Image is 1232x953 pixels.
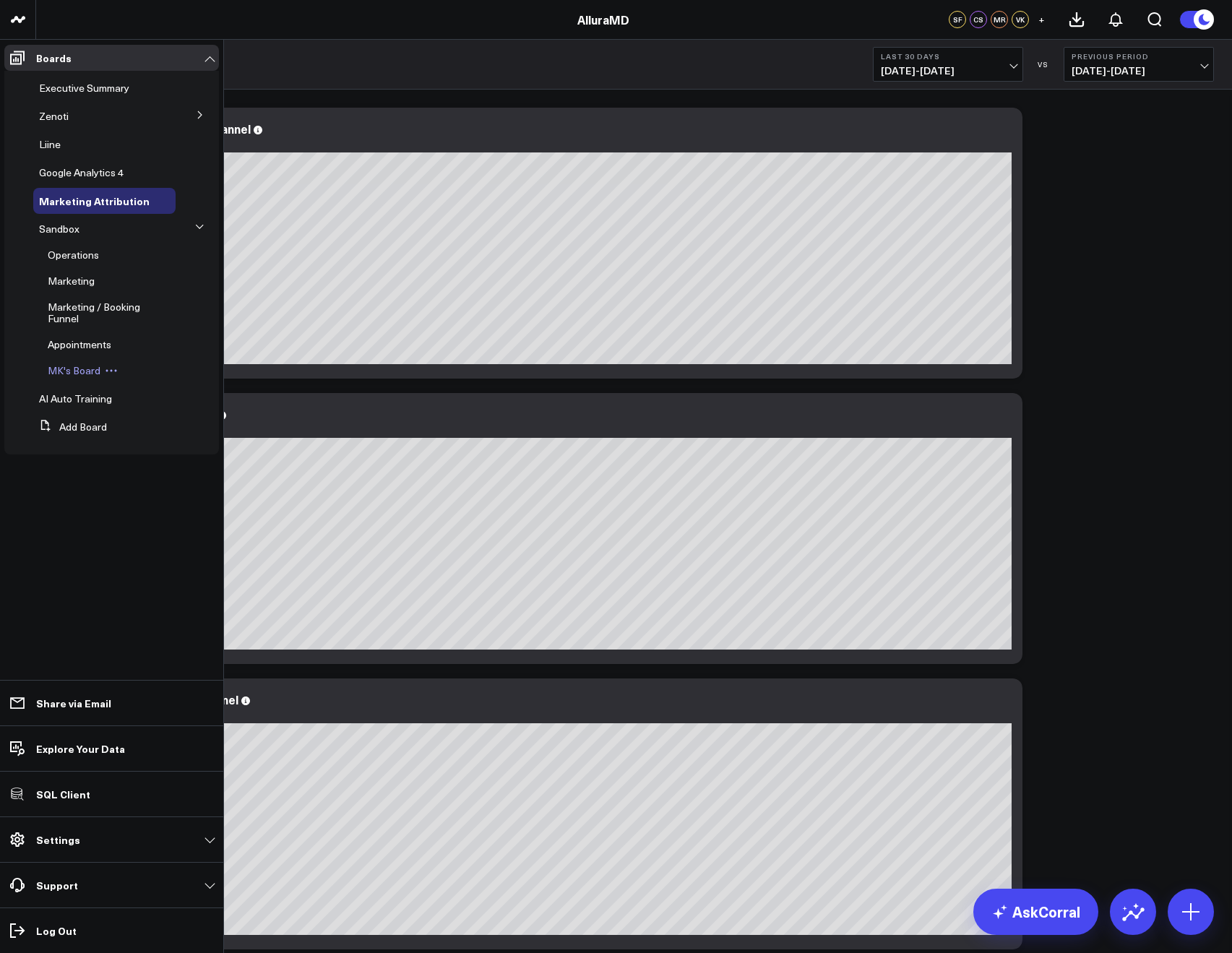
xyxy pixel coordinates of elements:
div: CS [970,11,987,28]
a: Marketing Attribution [39,195,150,207]
span: + [1038,14,1045,25]
span: Operations [48,248,99,262]
a: Appointments [48,339,111,350]
a: AI Auto Training [39,393,112,405]
button: Last 30 Days[DATE]-[DATE] [873,47,1023,82]
a: Executive Summary [39,82,129,94]
a: Marketing / Booking Funnel [48,301,157,324]
span: Marketing Attribution [39,194,150,208]
button: + [1033,11,1050,28]
span: MK's Board [48,363,100,377]
p: Share via Email [36,697,111,709]
a: Operations [48,249,99,261]
a: Log Out [4,918,219,944]
span: [DATE] - [DATE] [881,65,1015,77]
span: AI Auto Training [39,392,112,405]
a: SQL Client [4,781,219,807]
b: Last 30 Days [881,52,1015,61]
p: Boards [36,52,72,64]
a: Sandbox [39,223,79,235]
p: Support [36,879,78,891]
p: Explore Your Data [36,743,125,754]
a: Google Analytics 4 [39,167,124,178]
p: Log Out [36,925,77,936]
span: [DATE] - [DATE] [1072,65,1206,77]
div: MR [991,11,1008,28]
span: Marketing [48,274,95,288]
a: MK's Board [48,365,100,376]
span: Executive Summary [39,81,129,95]
a: AskCorral [973,889,1098,935]
a: AlluraMD [577,12,629,27]
b: Previous Period [1072,52,1206,61]
a: Marketing [48,275,95,287]
button: Add Board [33,414,107,440]
span: Appointments [48,337,111,351]
p: Settings [36,834,80,845]
span: Sandbox [39,222,79,236]
div: SF [949,11,966,28]
div: VS [1030,60,1056,69]
div: VK [1012,11,1029,28]
a: Liine [39,139,61,150]
span: Zenoti [39,109,69,123]
button: Previous Period[DATE]-[DATE] [1064,47,1214,82]
p: SQL Client [36,788,90,800]
span: Google Analytics 4 [39,165,124,179]
span: Liine [39,137,61,151]
span: Marketing / Booking Funnel [48,300,140,325]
